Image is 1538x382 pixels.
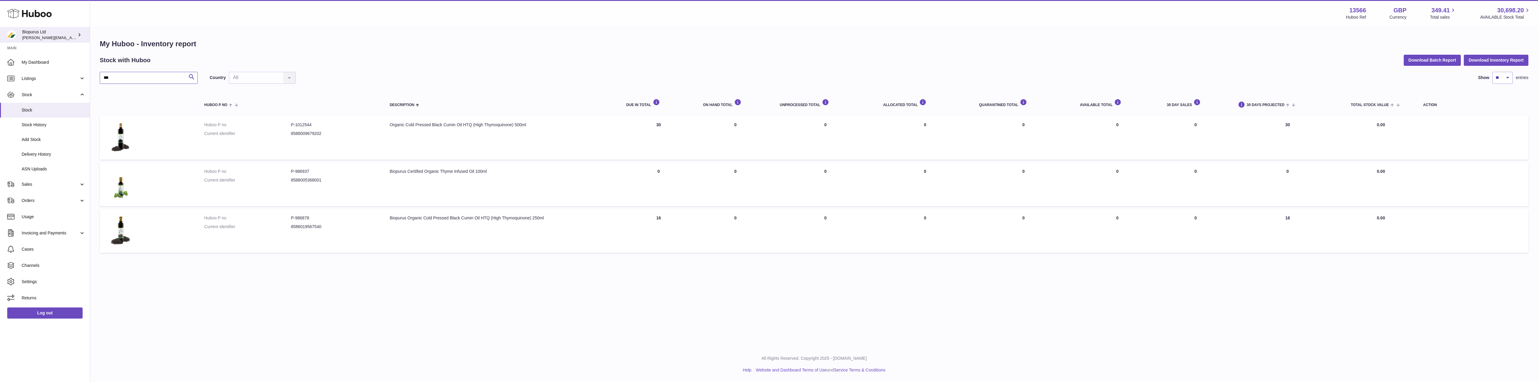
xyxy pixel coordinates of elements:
span: 0.00 [1377,122,1385,127]
span: Stock [22,92,79,98]
span: Usage [22,214,85,220]
h2: Stock with Huboo [100,56,150,64]
div: Biopurus Ltd [22,29,76,41]
span: 30 DAYS PROJECTED [1247,103,1284,107]
span: Sales [22,182,79,187]
div: ALLOCATED Total [883,99,967,107]
img: product image [106,169,136,199]
td: 0 [877,116,973,160]
a: Log out [7,307,83,318]
td: 0 [697,116,774,160]
dd: P-986937 [291,169,378,174]
strong: 13566 [1349,6,1366,14]
span: AVAILABLE Stock Total [1480,14,1531,20]
td: 0 [877,209,973,253]
td: 16 [620,209,697,253]
h1: My Huboo - Inventory report [100,39,1528,49]
dt: Current identifier [204,131,291,136]
label: Country [210,75,226,81]
li: and [754,367,885,373]
a: Service Terms & Conditions [834,368,886,372]
div: Organic Cold Pressed Black Cumin Oil HTQ (High Thymoquinone) 500ml [390,122,614,128]
strong: GBP [1394,6,1406,14]
td: 0 [1074,116,1161,160]
td: 0 [1161,116,1230,160]
span: entries [1516,75,1528,81]
dd: P-1012544 [291,122,378,128]
label: Show [1478,75,1489,81]
td: 16 [1230,209,1345,253]
div: Huboo Ref [1346,14,1366,20]
div: DUE IN TOTAL [626,99,691,107]
a: 349.41 Total sales [1430,6,1457,20]
dd: P-986878 [291,215,378,221]
p: All Rights Reserved. Copyright 2025 - [DOMAIN_NAME] [95,356,1533,361]
span: Total sales [1430,14,1457,20]
td: 0 [1074,163,1161,206]
span: Description [390,103,414,107]
td: 0 [1074,209,1161,253]
td: 0 [1230,163,1345,206]
td: 30 [620,116,697,160]
span: 0 [1022,215,1025,220]
span: Stock [22,107,85,113]
a: Website and Dashboard Terms of Use [756,368,827,372]
td: 0 [774,163,877,206]
span: Channels [22,263,85,268]
button: Download Batch Report [1404,55,1461,66]
a: Help [743,368,752,372]
span: Listings [22,76,79,81]
span: 0 [1022,122,1025,127]
td: 0 [1161,163,1230,206]
td: 0 [774,116,877,160]
div: Biopurus Organic Cold Pressed Black Cumin Oil HTQ (High Thymoquinone) 250ml [390,215,614,221]
div: ON HAND Total [703,99,767,107]
div: Biopurus Certified Organic Thyme Infused Oil 100ml [390,169,614,174]
div: Currency [1390,14,1407,20]
span: 0.00 [1377,169,1385,174]
span: My Dashboard [22,60,85,65]
dd: 8588009679202 [291,131,378,136]
img: product image [106,215,136,245]
dt: Current identifier [204,177,291,183]
span: Cases [22,246,85,252]
dt: Huboo P no [204,215,291,221]
img: peter@biopurus.co.uk [7,30,16,39]
div: QUARANTINED Total [979,99,1068,107]
td: 0 [774,209,877,253]
div: AVAILABLE Total [1080,99,1155,107]
span: Stock History [22,122,85,128]
td: 0 [697,209,774,253]
span: Orders [22,198,79,203]
dt: Current identifier [204,224,291,230]
div: 30 DAY SALES [1167,99,1224,107]
td: 0 [697,163,774,206]
span: 0 [1022,169,1025,174]
span: ASN Uploads [22,166,85,172]
span: Total stock value [1351,103,1389,107]
dd: 8586019567540 [291,224,378,230]
a: 30,698.20 AVAILABLE Stock Total [1480,6,1531,20]
td: 0 [1161,209,1230,253]
span: Add Stock [22,137,85,142]
span: Settings [22,279,85,285]
div: UNPROCESSED Total [780,99,871,107]
span: 349.41 [1431,6,1450,14]
img: product image [106,122,136,152]
dt: Huboo P no [204,169,291,174]
span: Huboo P no [204,103,227,107]
div: Action [1423,103,1522,107]
td: 0 [620,163,697,206]
span: Invoicing and Payments [22,230,79,236]
span: 0.00 [1377,215,1385,220]
span: Returns [22,295,85,301]
td: 0 [877,163,973,206]
span: 30,698.20 [1497,6,1524,14]
dd: 8588005368001 [291,177,378,183]
dt: Huboo P no [204,122,291,128]
button: Download Inventory Report [1464,55,1528,66]
span: Delivery History [22,151,85,157]
td: 30 [1230,116,1345,160]
span: [PERSON_NAME][EMAIL_ADDRESS][DOMAIN_NAME] [22,35,120,40]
